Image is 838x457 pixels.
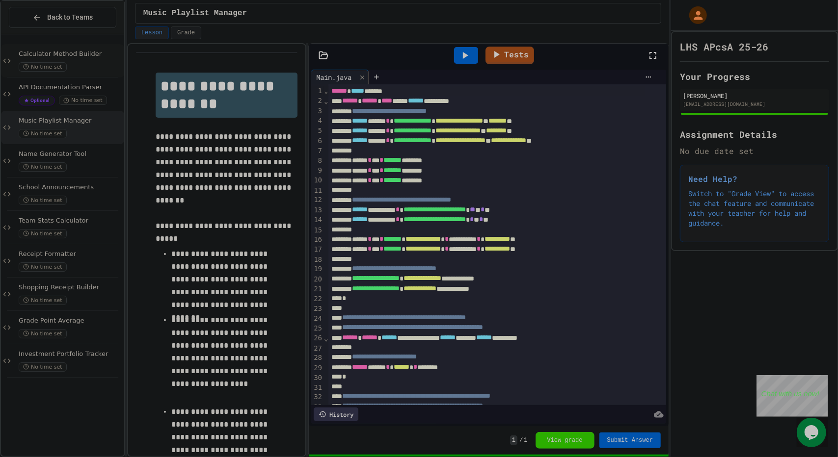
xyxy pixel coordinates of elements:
span: Shopping Receipt Builder [19,283,122,292]
span: No time set [19,329,67,338]
div: 33 [311,403,324,412]
div: 3 [311,106,324,116]
span: No time set [19,262,67,272]
span: 1 [510,435,517,445]
div: 32 [311,392,324,402]
h2: Your Progress [680,70,829,83]
a: Tests [486,47,534,64]
iframe: chat widget [757,375,828,417]
button: Back to Teams [9,7,116,28]
span: Investment Portfolio Tracker [19,350,122,358]
div: 28 [311,353,324,363]
span: No time set [19,362,67,372]
div: My Account [679,4,709,26]
span: No time set [19,129,67,138]
iframe: chat widget [797,418,828,447]
div: 26 [311,333,324,343]
button: Lesson [135,26,169,39]
span: Fold line [324,334,328,342]
span: API Documentation Parser [19,83,122,92]
div: 19 [311,264,324,274]
span: Team Stats Calculator [19,217,122,225]
span: Back to Teams [47,12,93,23]
div: 29 [311,363,324,373]
h2: Assignment Details [680,127,829,141]
span: Submit Answer [607,436,653,444]
span: Receipt Formatter [19,250,122,258]
span: Optional [19,96,55,105]
div: 12 [311,195,324,205]
div: 17 [311,245,324,254]
div: 30 [311,373,324,383]
div: 22 [311,294,324,304]
span: Fold line [324,87,328,95]
span: No time set [19,196,67,205]
div: 16 [311,235,324,245]
span: No time set [19,62,67,72]
div: 15 [311,226,324,235]
div: 2 [311,96,324,106]
div: 18 [311,255,324,265]
div: 11 [311,186,324,196]
span: Grade Point Average [19,317,122,325]
div: 31 [311,383,324,393]
span: Music Playlist Manager [143,7,247,19]
h1: LHS APcsA 25-26 [680,40,768,53]
div: 7 [311,146,324,156]
div: Main.java [311,70,369,84]
h3: Need Help? [688,173,821,185]
div: 13 [311,205,324,215]
div: 8 [311,156,324,166]
div: 5 [311,126,324,136]
div: 27 [311,344,324,354]
div: 6 [311,136,324,146]
div: 9 [311,166,324,176]
span: No time set [19,229,67,238]
div: 1 [311,86,324,96]
div: No due date set [680,145,829,157]
span: Calculator Method Builder [19,50,122,58]
div: Main.java [311,72,356,82]
button: Submit Answer [599,432,661,448]
div: 10 [311,176,324,185]
span: / [519,436,523,444]
button: Grade [171,26,201,39]
button: View grade [536,432,595,449]
div: [PERSON_NAME] [683,91,826,100]
div: 25 [311,324,324,333]
span: 1 [524,436,527,444]
div: 23 [311,304,324,314]
span: No time set [59,96,107,105]
div: [EMAIL_ADDRESS][DOMAIN_NAME] [683,101,826,108]
span: Fold line [324,97,328,105]
span: Music Playlist Manager [19,117,122,125]
div: 21 [311,284,324,294]
span: No time set [19,296,67,305]
span: Name Generator Tool [19,150,122,158]
span: No time set [19,162,67,172]
p: Switch to "Grade View" to access the chat feature and communicate with your teacher for help and ... [688,189,821,228]
div: History [314,407,358,421]
div: 24 [311,314,324,324]
div: 14 [311,215,324,225]
div: 4 [311,116,324,126]
div: 20 [311,275,324,284]
span: School Announcements [19,183,122,192]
